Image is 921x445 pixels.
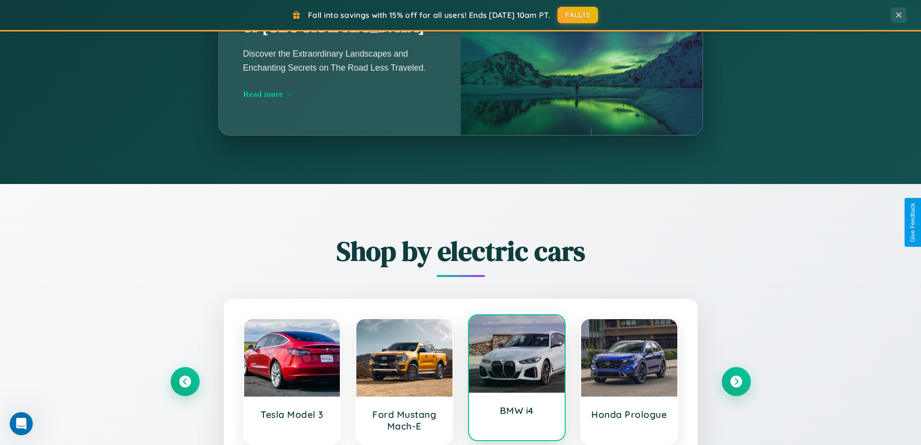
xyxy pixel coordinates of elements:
h3: Ford Mustang Mach-E [366,409,443,432]
span: Fall into savings with 15% off for all users! Ends [DATE] 10am PT. [308,10,550,20]
h3: Honda Prologue [591,409,668,420]
h3: Tesla Model 3 [254,409,331,420]
button: FALL15 [557,7,598,23]
div: Read more → [243,89,437,99]
div: Give Feedback [909,203,916,242]
h2: Shop by electric cars [171,232,751,270]
p: Discover the Extraordinary Landscapes and Enchanting Secrets on The Road Less Traveled. [243,47,437,74]
iframe: Intercom live chat [10,412,33,435]
h3: BMW i4 [479,405,556,416]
